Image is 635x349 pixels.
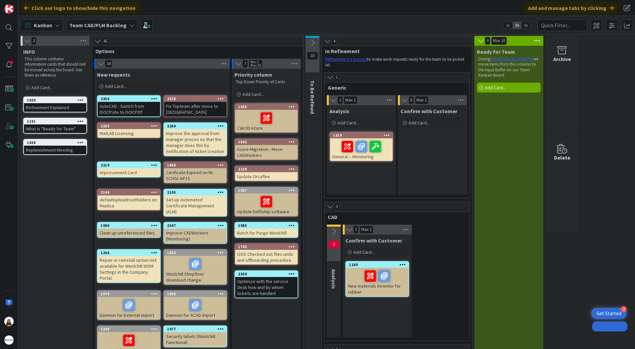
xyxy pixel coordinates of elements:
span: Add Card... [242,91,264,97]
div: 1986 [98,223,160,229]
div: What is "Ready for Team" [24,124,86,133]
div: Clean up unreferenced files [98,229,160,237]
div: Batch for Purge Windchill [235,229,298,237]
div: 1745 [235,244,298,250]
div: 2378 [164,96,227,102]
div: 1668 [164,162,227,168]
div: 1074Daemon for External import [98,291,160,319]
b: Team CAD/PLM Backlog [69,22,127,29]
div: 1240 [346,262,408,268]
span: Confirm with Customer [345,237,402,244]
div: Improve the approval from manager proces so that the manager does this by notification of ticket ... [164,129,227,156]
div: 1131 [27,119,86,124]
a: Replenishment Meetings [490,56,533,62]
span: 4 [331,37,337,45]
span: Add Card... [485,85,506,91]
p: During we move items from this column to the Input Buffer on our Team Kanban Board. [478,56,539,78]
div: 1319General -- Monitoring [330,132,393,161]
div: 1020Refinement Explained [24,97,86,112]
div: 1843 [238,140,298,144]
div: 1074 [98,291,160,297]
div: 2356AutoCAD - Switch from ISOCP.shx to ISOCP.ttf [98,96,160,116]
div: 1074 [101,292,160,296]
div: Refinement Explained [24,103,86,112]
div: Click our logo to show/hide this navigation [20,2,139,14]
div: Delete [554,154,570,162]
span: Add Card... [31,85,52,91]
div: Min 3 [250,60,258,64]
div: 2228 [235,166,298,172]
div: 1068 [167,292,227,296]
div: 1023Windchill Shopfloor download change [164,250,227,284]
span: 10 [307,52,318,60]
div: 1028 [24,140,86,146]
div: General -- Monitoring [330,138,393,161]
span: 2x [512,22,521,29]
div: 1745OOS Checked out files undo and offboarding procedure [235,244,298,264]
div: Max 1 [345,99,356,102]
input: Quick Filter... [537,19,587,31]
span: Analysis [330,269,337,289]
div: Replenishment Meeting [24,146,86,154]
div: 2228 [238,167,298,172]
div: Improvement Card [98,168,160,177]
div: 1668 [167,163,227,168]
img: KM [4,317,14,326]
div: 2378 [167,97,227,101]
span: Add Card... [337,120,359,126]
div: 1240New materials Inventor for rubber [346,262,408,296]
div: 1028 [27,140,86,145]
div: 1020 [24,97,86,103]
div: 1035 [238,105,298,109]
div: 1745 [238,244,298,249]
div: Set-up Automated Certificate Management (ALM) [164,195,227,216]
div: 1131What is "Ready for Team" [24,118,86,133]
div: 2300 [238,272,298,276]
span: 2 [328,241,339,248]
div: AutoCAD - Switch from ISOCP.shx to ISOCP.ttf [98,102,160,116]
div: Daemon for ACAD import [164,297,227,319]
div: 1266Repair or reinstall option not available for Windchill WGM Settings in the Company Portal. [98,250,160,282]
span: Priority column [234,71,272,78]
div: Windchill Shopfloor download change [164,256,227,284]
div: 1249 [98,326,160,332]
div: Daemon for External import [98,297,160,319]
div: Update Delftship software [235,193,298,216]
img: Visit kanbanzone.com [4,4,14,14]
div: 2300 [235,271,298,277]
div: 1068 [164,291,227,297]
span: To Be Refined [309,80,316,114]
div: Archive [553,55,571,63]
div: 1319 [330,132,393,138]
div: 2219 [98,162,160,168]
span: In Refinement [325,48,464,54]
span: 0 [485,37,490,45]
div: defaultuploadrootfolders on Replica [98,195,160,210]
div: 2356 [101,97,160,101]
div: 1077 [167,327,227,331]
div: 1843Azure Migration - Move CADWorkers [235,139,298,160]
div: 1985Batch for Purge Windchill [235,223,298,237]
div: 1067 [238,188,298,193]
div: 1020 [27,98,86,103]
p: Top-Down Priority of Cards [236,79,297,85]
div: Cerificate Expired on NL-SCH01-AP15 [164,168,227,183]
span: 3 [334,203,339,211]
div: 2047 [164,223,227,229]
p: This column contains information cards that should not be moved across the board. Use them as ref... [25,56,86,78]
div: 1266 [98,250,160,256]
p: to make work requests ready for the team to be picked up. [325,57,469,68]
div: 1668Cerificate Expired on NL-SCH01-AP15 [164,162,227,183]
span: Confirm with Customer [401,108,457,114]
span: Add Card... [353,249,375,255]
div: 2219 [101,163,160,168]
div: 2144defaultuploadrootfolders on Replica [98,189,160,210]
img: avatar [4,335,14,345]
div: 2378Fix Topteam after move to [GEOGRAPHIC_DATA] [164,96,227,116]
div: 1986 [101,223,160,228]
div: 1023 [167,250,227,255]
span: Ready for Team [477,48,515,55]
span: CAD [328,214,461,220]
span: 3 [31,37,37,45]
div: 2047Improve CADWorkers (Monitoring) [164,223,227,243]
